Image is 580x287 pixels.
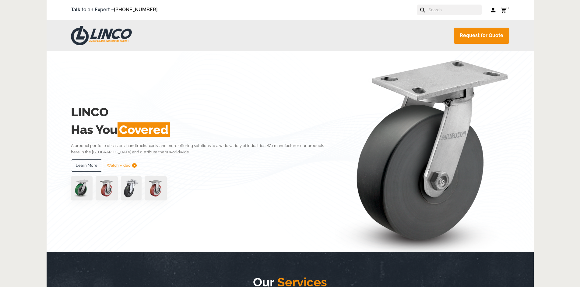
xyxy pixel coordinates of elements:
a: Log in [491,7,496,13]
img: subtract.png [132,163,137,168]
h2: LINCO [71,103,333,121]
img: capture-59611-removebg-preview-1.png [96,176,118,200]
h2: Has You [71,121,333,138]
img: linco_caster [335,51,509,252]
span: Covered [118,122,170,137]
a: Request for Quote [454,28,509,44]
p: A product portfolio of casters, handtrucks, carts, and more offering solutions to a wide variety ... [71,142,333,155]
a: Watch Video [107,159,137,172]
span: Talk to an Expert – [71,6,158,14]
input: Search [428,5,482,15]
img: lvwpp200rst849959jpg-30522-removebg-preview-1.png [121,176,142,200]
img: LINCO CASTERS & INDUSTRIAL SUPPLY [71,26,132,45]
span: 0 [506,5,509,10]
a: [PHONE_NUMBER] [114,7,158,12]
img: pn3orx8a-94725-1-1-.png [71,176,93,200]
a: 0 [501,6,509,14]
img: capture-59611-removebg-preview-1.png [145,176,167,200]
a: Learn More [71,159,102,172]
